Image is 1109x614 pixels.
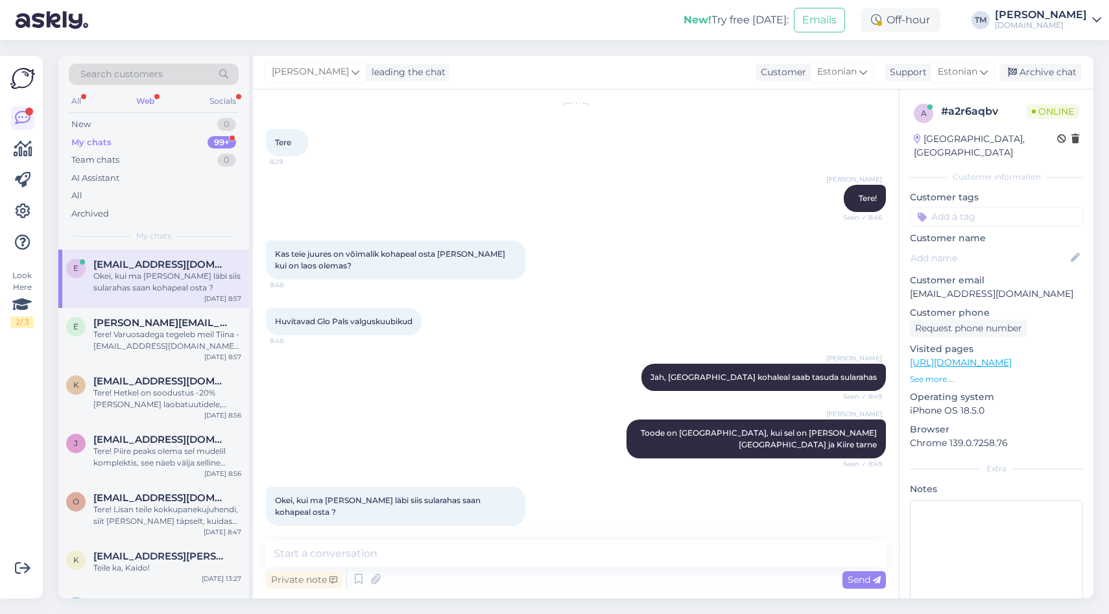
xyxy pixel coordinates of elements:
[910,287,1083,301] p: [EMAIL_ADDRESS][DOMAIN_NAME]
[10,270,34,328] div: Look Here
[914,132,1057,159] div: [GEOGRAPHIC_DATA], [GEOGRAPHIC_DATA]
[69,93,84,110] div: All
[71,172,119,185] div: AI Assistant
[136,230,171,242] span: My chats
[272,65,349,79] span: [PERSON_NAME]
[911,251,1068,265] input: Add name
[71,154,119,167] div: Team chats
[833,213,882,222] span: Seen ✓ 8:46
[93,317,228,329] span: evelinhelberg@hotmail.com
[910,191,1083,204] p: Customer tags
[71,207,109,220] div: Archived
[910,390,1083,404] p: Operating system
[207,93,239,110] div: Socials
[684,14,711,26] b: New!
[826,174,882,184] span: [PERSON_NAME]
[217,154,236,167] div: 0
[204,527,241,537] div: [DATE] 8:47
[93,504,241,527] div: Tere! Lisan teile kokkupanekujuhendi, siit [PERSON_NAME] täpselt, kuidas saab voodit kokku panna ...
[275,249,507,270] span: Kas teie juures on võimalik kohapeal osta [PERSON_NAME] kui on laos olemas?
[910,274,1083,287] p: Customer email
[93,434,228,445] span: jaanika.narits@gmail.com
[204,352,241,362] div: [DATE] 8:57
[134,93,157,110] div: Web
[71,189,82,202] div: All
[910,404,1083,418] p: iPhone OS 18.5.0
[826,409,882,419] span: [PERSON_NAME]
[202,574,241,584] div: [DATE] 13:27
[684,12,789,28] div: Try free [DATE]:
[270,336,318,346] span: 8:48
[910,306,1083,320] p: Customer phone
[910,463,1083,475] div: Extra
[204,410,241,420] div: [DATE] 8:56
[93,329,241,352] div: Tere! Varuosadega tegeleb meil Tiina - [EMAIL_ADDRESS][DOMAIN_NAME], saatke palun tema emailile n...
[972,11,990,29] div: TM
[910,357,1012,368] a: [URL][DOMAIN_NAME]
[833,459,882,469] span: Seen ✓ 8:49
[859,193,877,203] span: Tere!
[217,118,236,131] div: 0
[921,108,927,118] span: a
[73,263,78,273] span: e
[1000,64,1082,81] div: Archive chat
[93,259,228,270] span: eliinaliin@gmail.com
[833,392,882,401] span: Seen ✓ 8:49
[80,67,163,81] span: Search customers
[73,497,79,506] span: o
[266,571,342,589] div: Private note
[995,10,1087,20] div: [PERSON_NAME]
[848,574,881,585] span: Send
[270,280,318,290] span: 8:48
[910,373,1083,385] p: See more ...
[71,118,91,131] div: New
[71,136,112,149] div: My chats
[93,597,228,609] span: tiinatroska@gmail.com
[641,428,879,449] span: Toode on [GEOGRAPHIC_DATA], kui sel on [PERSON_NAME] [GEOGRAPHIC_DATA] ja Kiire tarne
[270,526,318,536] span: 8:57
[204,469,241,478] div: [DATE] 8:56
[1027,104,1079,119] span: Online
[93,270,241,294] div: Okei, kui ma [PERSON_NAME] läbi siis sularahas saan kohapeal osta ?
[74,438,78,448] span: j
[208,136,236,149] div: 99+
[93,387,241,410] div: Tere! Hetkel on soodustus -20% [PERSON_NAME] laobatuutidele, kuna [PERSON_NAME] juurde [PERSON_NA...
[910,171,1083,183] div: Customer information
[794,8,845,32] button: Emails
[204,294,241,303] div: [DATE] 8:57
[73,555,79,565] span: k
[73,380,79,390] span: k
[275,316,412,326] span: Huvitavad Glo Pals valguskuubikud
[93,492,228,504] span: oliverplaado@gmail.com
[93,562,241,574] div: Teile ka, Kaido!
[10,66,35,91] img: Askly Logo
[93,375,228,387] span: katlin.kalajarv@gmail.com
[910,342,1083,356] p: Visited pages
[826,353,882,363] span: [PERSON_NAME]
[10,316,34,328] div: 2 / 3
[910,423,1083,436] p: Browser
[861,8,940,32] div: Off-hour
[995,20,1087,30] div: [DOMAIN_NAME]
[93,445,241,469] div: Tere! Piire peaks olema sel mudelil komplektis, see näeb välja selline nagu siin kokkupanekujuhen...
[93,550,228,562] span: kaido.klein@gmail.com
[995,10,1101,30] a: [PERSON_NAME][DOMAIN_NAME]
[270,157,318,167] span: 8:29
[910,207,1083,226] input: Add a tag
[756,65,806,79] div: Customer
[650,372,877,382] span: Jah, [GEOGRAPHIC_DATA] kohaleal saab tasuda sularahas
[275,137,291,147] span: Tere
[910,231,1083,245] p: Customer name
[817,65,857,79] span: Estonian
[938,65,977,79] span: Estonian
[910,320,1027,337] div: Request phone number
[910,482,1083,496] p: Notes
[885,65,927,79] div: Support
[73,322,78,331] span: e
[910,436,1083,450] p: Chrome 139.0.7258.76
[275,495,483,517] span: Okei, kui ma [PERSON_NAME] läbi siis sularahas saan kohapeal osta ?
[941,104,1027,119] div: # a2r6aqbv
[366,65,446,79] div: leading the chat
